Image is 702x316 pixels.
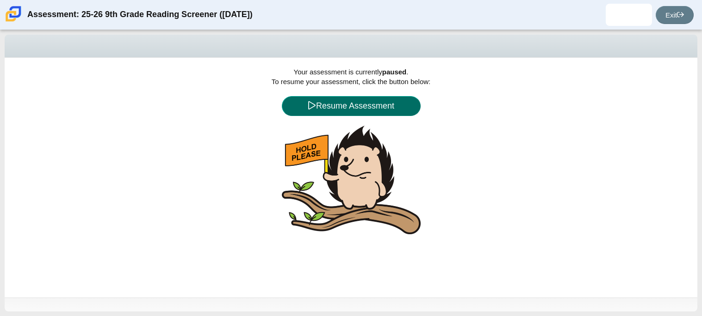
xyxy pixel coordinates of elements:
img: Carmen School of Science & Technology [4,4,23,24]
img: eduardo.reyesmarti.dXKD1J [621,7,636,22]
div: Assessment: 25-26 9th Grade Reading Screener ([DATE]) [27,4,253,26]
a: Carmen School of Science & Technology [4,17,23,25]
button: Resume Assessment [282,96,421,116]
a: Exit [656,6,694,24]
span: : [272,68,431,236]
img: hedgehog-hold-please.png [282,126,421,234]
span: Your assessment is currently . To resume your assessment, click the button below [272,68,429,85]
b: paused [382,68,407,76]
